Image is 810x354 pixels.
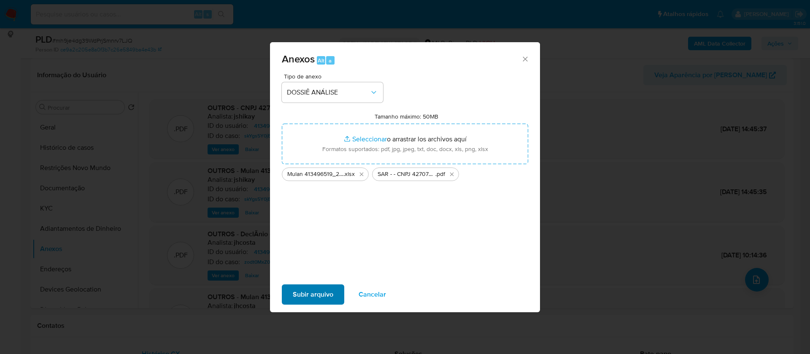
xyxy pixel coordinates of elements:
[329,57,332,65] span: a
[375,113,438,120] label: Tamanho máximo: 50MB
[282,164,528,181] ul: Archivos seleccionados
[287,170,343,178] span: Mulan 413496519_2025_08_11_11_44_51
[378,170,435,178] span: SAR - - CNPJ 42707567000142 - WF VINHOS LTDA
[287,88,370,97] span: DOSSIÊ ANÁLISE
[343,170,355,178] span: .xlsx
[435,170,445,178] span: .pdf
[282,51,315,66] span: Anexos
[356,169,367,179] button: Eliminar Mulan 413496519_2025_08_11_11_44_51.xlsx
[293,285,333,304] span: Subir arquivo
[359,285,386,304] span: Cancelar
[447,169,457,179] button: Eliminar SAR - - CNPJ 42707567000142 - WF VINHOS LTDA.pdf
[282,284,344,305] button: Subir arquivo
[348,284,397,305] button: Cancelar
[282,82,383,103] button: DOSSIÊ ANÁLISE
[521,55,529,62] button: Cerrar
[284,73,385,79] span: Tipo de anexo
[318,57,324,65] span: Alt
